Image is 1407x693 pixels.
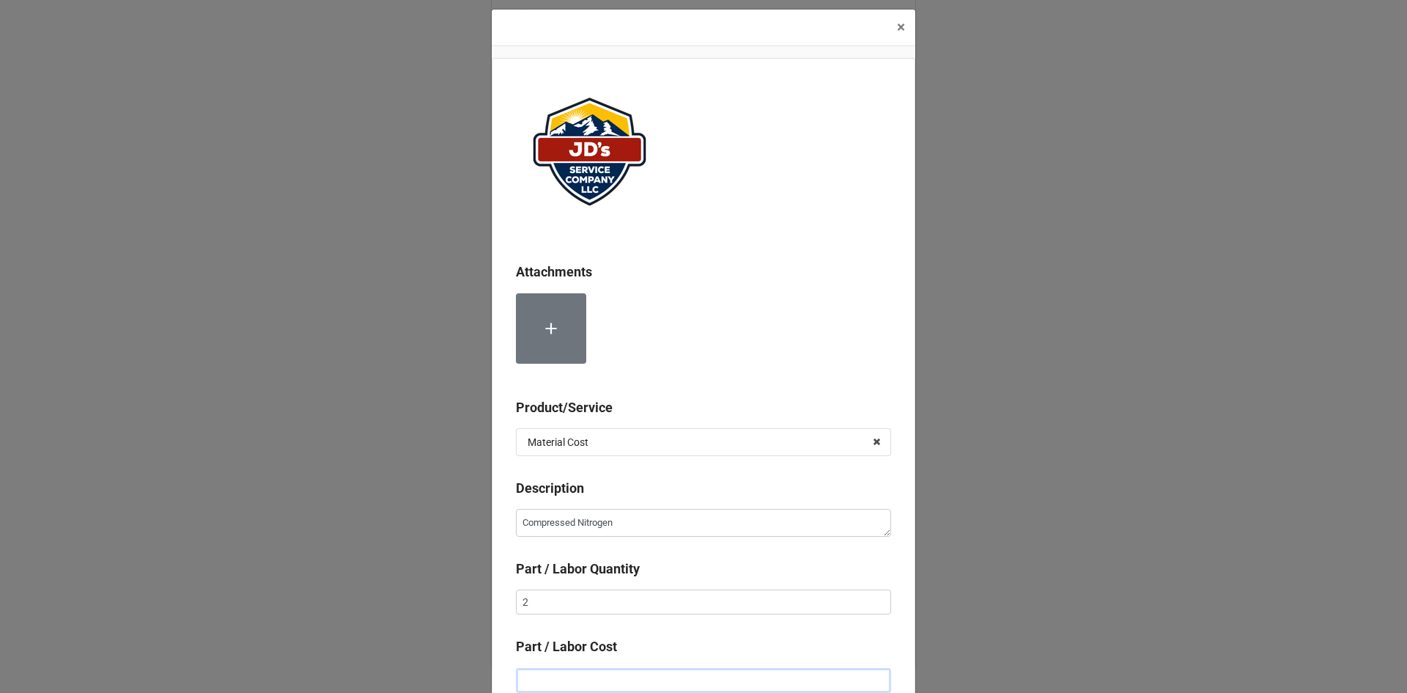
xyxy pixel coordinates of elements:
[897,18,905,36] span: ×
[516,509,891,537] textarea: Compressed Nitrogen
[516,637,617,657] label: Part / Labor Cost
[516,262,592,282] label: Attachments
[516,397,613,418] label: Product/Service
[528,437,588,447] div: Material Cost
[516,82,662,221] img: user-attachments%2Flegacy%2Fextension-attachments%2FePqffAuANl%2FJDServiceCoLogo_website.png
[516,559,640,579] label: Part / Labor Quantity
[516,478,584,499] label: Description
